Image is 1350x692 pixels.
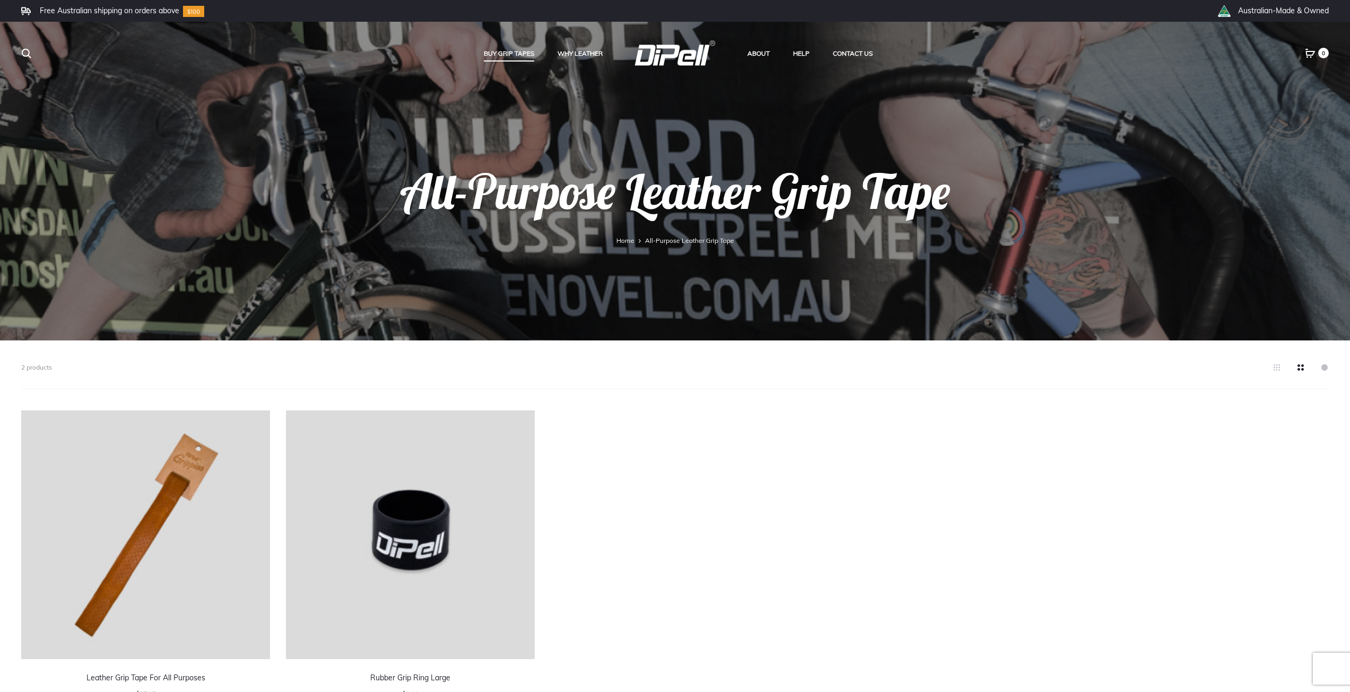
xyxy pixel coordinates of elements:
li: Australian-Made & Owned [1238,6,1329,15]
nav: All-Purpose Leather Grip Tape [21,234,1329,248]
span: 0 [1318,48,1329,58]
p: 2 products [21,362,52,373]
a: Leather Grip Tape For All Purposes [86,673,205,682]
a: Help [793,47,809,60]
a: Contact Us [833,47,873,60]
a: Buy Grip Tapes [484,47,534,60]
img: Frame.svg [21,7,31,15]
a: Home [616,236,634,244]
a: Why Leather [558,47,603,60]
a: Rubber Grip Ring Large [370,673,450,682]
a: About [747,47,770,60]
h1: All-Purpose Leather Grip Tape [21,168,1329,234]
a: 0 [1305,48,1316,58]
img: DiPell [634,40,716,65]
img: th_right_icon2.png [1217,5,1231,17]
img: Group-10.svg [183,6,204,17]
li: Free Australian shipping on orders above [40,6,179,15]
